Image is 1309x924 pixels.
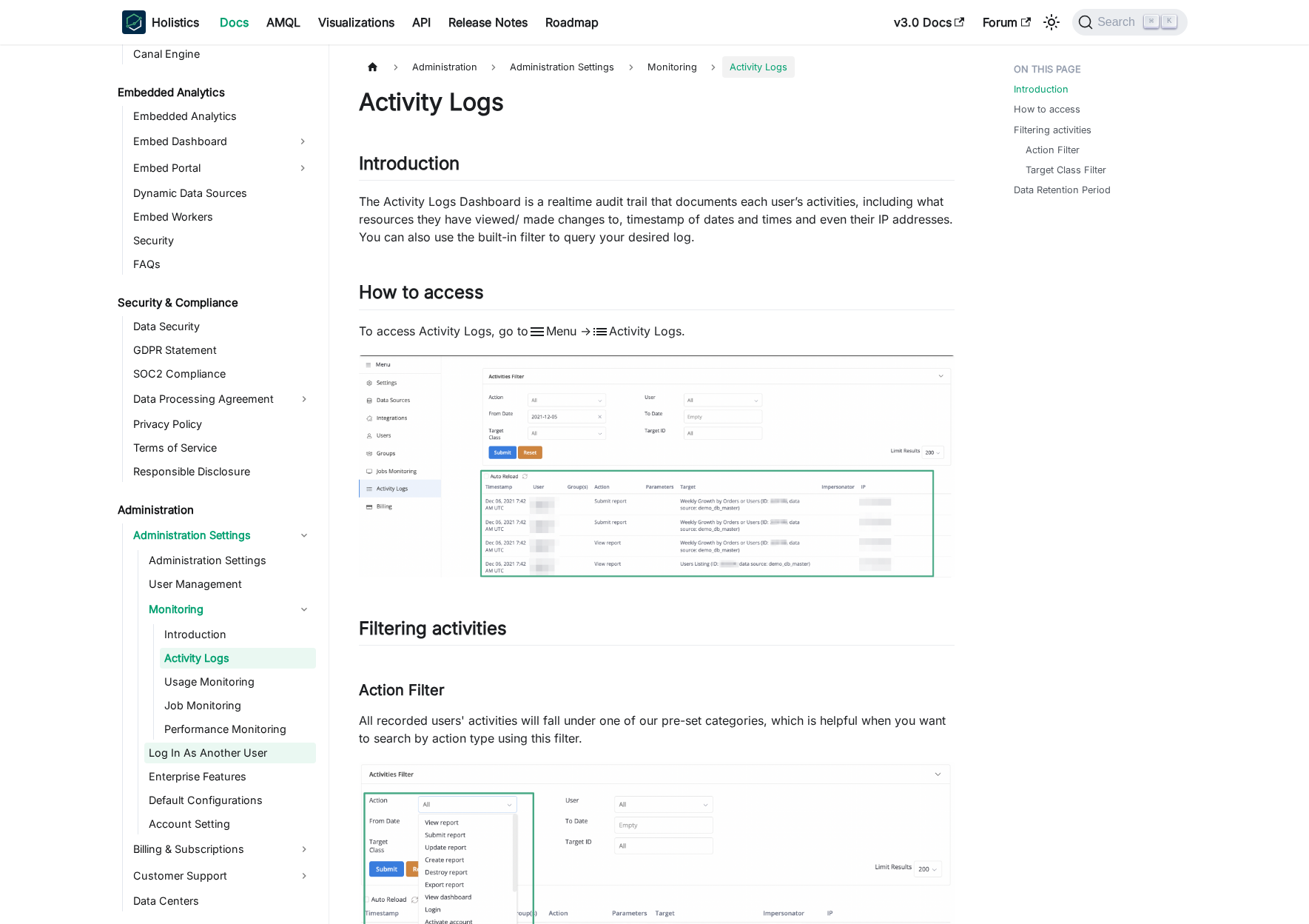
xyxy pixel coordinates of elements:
[144,550,316,571] a: Administration Settings
[640,56,704,78] span: Monitoring
[129,891,316,911] a: Data Centers
[160,648,316,669] a: Activity Logs
[113,292,316,313] a: Security & Compliance
[359,87,955,117] h1: Activity Logs
[536,10,608,34] a: Roadmap
[1072,9,1187,36] button: Search (Command+K)
[359,281,955,309] h2: How to access
[144,814,316,834] a: Account Setting
[129,130,289,153] a: Embed Dashboard
[113,500,316,520] a: Administration
[129,837,316,861] a: Billing & Subscriptions
[152,13,199,31] b: Holistics
[144,743,316,763] a: Log In As Another User
[403,10,440,34] a: API
[974,10,1040,34] a: Forum
[113,82,316,103] a: Embedded Analytics
[1144,15,1159,28] kbd: ⌘
[144,597,316,621] a: Monitoring
[359,192,955,246] p: The Activity Logs Dashboard is a realtime audit trail that documents each user’s activities, incl...
[1014,183,1111,197] a: Data Retention Period
[1014,102,1080,116] a: How to access
[129,364,316,384] a: SOC2 Compliance
[160,719,316,740] a: Performance Monitoring
[1040,10,1063,34] button: Switch between dark and light mode (currently light mode)
[129,316,316,337] a: Data Security
[129,414,316,435] a: Privacy Policy
[289,130,316,153] button: Expand sidebar category 'Embed Dashboard'
[1026,163,1106,177] a: Target Class Filter
[160,695,316,716] a: Job Monitoring
[1014,82,1069,96] a: Introduction
[129,106,316,127] a: Embedded Analytics
[359,681,955,700] h3: Action Filter
[359,153,955,181] h2: Introduction
[160,624,316,645] a: Introduction
[359,712,955,747] p: All recorded users' activities will fall under one of our pre-set categories, which is helpful wh...
[129,523,316,547] a: Administration Settings
[160,672,316,692] a: Usage Monitoring
[1093,16,1144,29] span: Search
[359,56,387,78] a: Home page
[129,461,316,482] a: Responsible Disclosure
[129,183,316,204] a: Dynamic Data Sources
[129,230,316,251] a: Security
[359,322,955,341] p: To access Activity Logs, go to Menu -> Activity Logs.
[107,44,329,924] nav: Docs sidebar
[129,156,289,180] a: Embed Portal
[144,766,316,787] a: Enterprise Features
[309,10,403,34] a: Visualizations
[129,207,316,227] a: Embed Workers
[1014,123,1091,137] a: Filtering activities
[359,617,955,646] h2: Filtering activities
[359,56,955,78] nav: Breadcrumbs
[129,44,316,64] a: Canal Engine
[144,790,316,811] a: Default Configurations
[1026,143,1080,157] a: Action Filter
[129,387,316,411] a: Data Processing Agreement
[211,10,258,34] a: Docs
[144,574,316,595] a: User Management
[440,10,536,34] a: Release Notes
[722,56,795,78] span: Activity Logs
[502,56,622,78] span: Administration Settings
[1162,15,1177,28] kbd: K
[129,254,316,275] a: FAQs
[122,10,199,34] a: HolisticsHolistics
[289,156,316,180] button: Expand sidebar category 'Embed Portal'
[129,864,316,888] a: Customer Support
[885,10,974,34] a: v3.0 Docs
[258,10,309,34] a: AMQL
[528,323,546,341] span: menu
[405,56,485,78] span: Administration
[122,10,146,34] img: Holistics
[129,438,316,458] a: Terms of Service
[591,323,609,341] span: list
[129,340,316,361] a: GDPR Statement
